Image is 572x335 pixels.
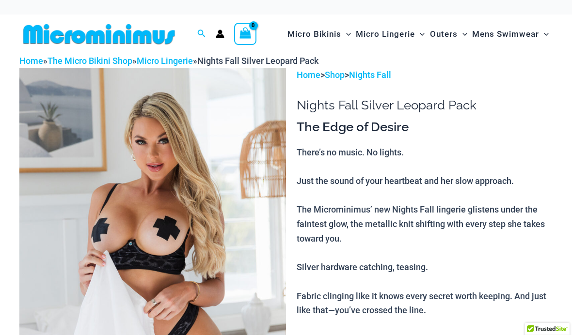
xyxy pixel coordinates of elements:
span: » » » [19,56,318,66]
a: Micro BikinisMenu ToggleMenu Toggle [285,19,353,49]
a: Search icon link [197,28,206,40]
h3: The Edge of Desire [297,119,553,136]
a: Mens SwimwearMenu ToggleMenu Toggle [470,19,551,49]
a: Home [297,70,320,80]
a: OutersMenu ToggleMenu Toggle [428,19,470,49]
p: > > [297,68,553,82]
a: Micro LingerieMenu ToggleMenu Toggle [353,19,427,49]
img: MM SHOP LOGO FLAT [19,23,179,45]
span: Mens Swimwear [472,22,539,46]
span: Menu Toggle [341,22,351,46]
a: View Shopping Cart, empty [234,23,256,45]
span: Nights Fall Silver Leopard Pack [197,56,318,66]
a: Micro Lingerie [137,56,193,66]
a: Nights Fall [349,70,391,80]
a: The Micro Bikini Shop [48,56,132,66]
span: Outers [430,22,458,46]
span: Micro Lingerie [356,22,415,46]
h1: Nights Fall Silver Leopard Pack [297,98,553,113]
nav: Site Navigation [284,18,553,50]
span: Menu Toggle [415,22,425,46]
a: Shop [325,70,345,80]
span: Menu Toggle [539,22,549,46]
span: Menu Toggle [458,22,467,46]
a: Home [19,56,43,66]
span: Micro Bikinis [287,22,341,46]
a: Account icon link [216,30,224,38]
